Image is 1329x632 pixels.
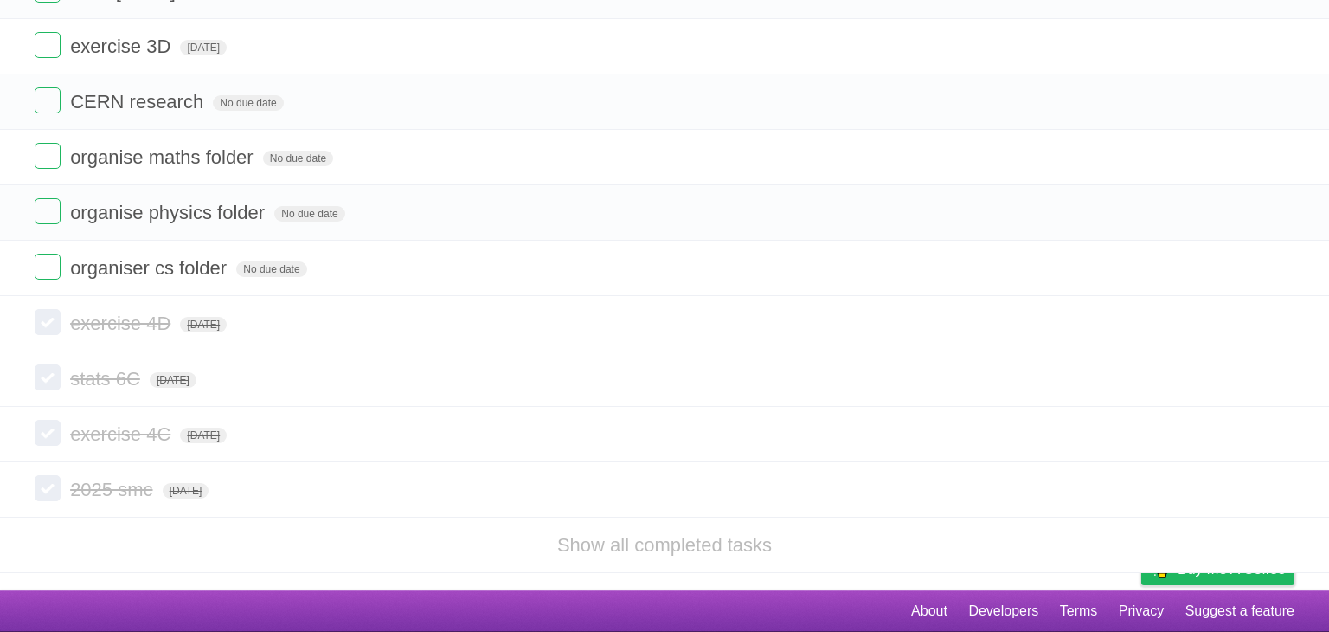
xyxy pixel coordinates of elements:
[236,261,306,277] span: No due date
[35,364,61,390] label: Done
[274,206,344,222] span: No due date
[1185,595,1294,628] a: Suggest a feature
[70,479,157,500] span: 2025 smc
[557,534,772,556] a: Show all completed tasks
[70,146,258,168] span: organise maths folder
[968,595,1038,628] a: Developers
[70,257,231,279] span: organiser cs folder
[1060,595,1098,628] a: Terms
[180,428,227,443] span: [DATE]
[35,420,61,446] label: Done
[35,87,61,113] label: Done
[35,475,61,501] label: Done
[180,317,227,332] span: [DATE]
[35,32,61,58] label: Done
[1119,595,1164,628] a: Privacy
[180,40,227,55] span: [DATE]
[70,91,208,113] span: CERN research
[35,198,61,224] label: Done
[213,95,283,111] span: No due date
[163,483,209,499] span: [DATE]
[70,423,175,445] span: exercise 4C
[35,254,61,280] label: Done
[35,309,61,335] label: Done
[150,372,196,388] span: [DATE]
[70,368,144,390] span: stats 6C
[263,151,333,166] span: No due date
[70,202,269,223] span: organise physics folder
[70,313,175,334] span: exercise 4D
[35,143,61,169] label: Done
[70,35,175,57] span: exercise 3D
[1178,554,1286,584] span: Buy me a coffee
[911,595,947,628] a: About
